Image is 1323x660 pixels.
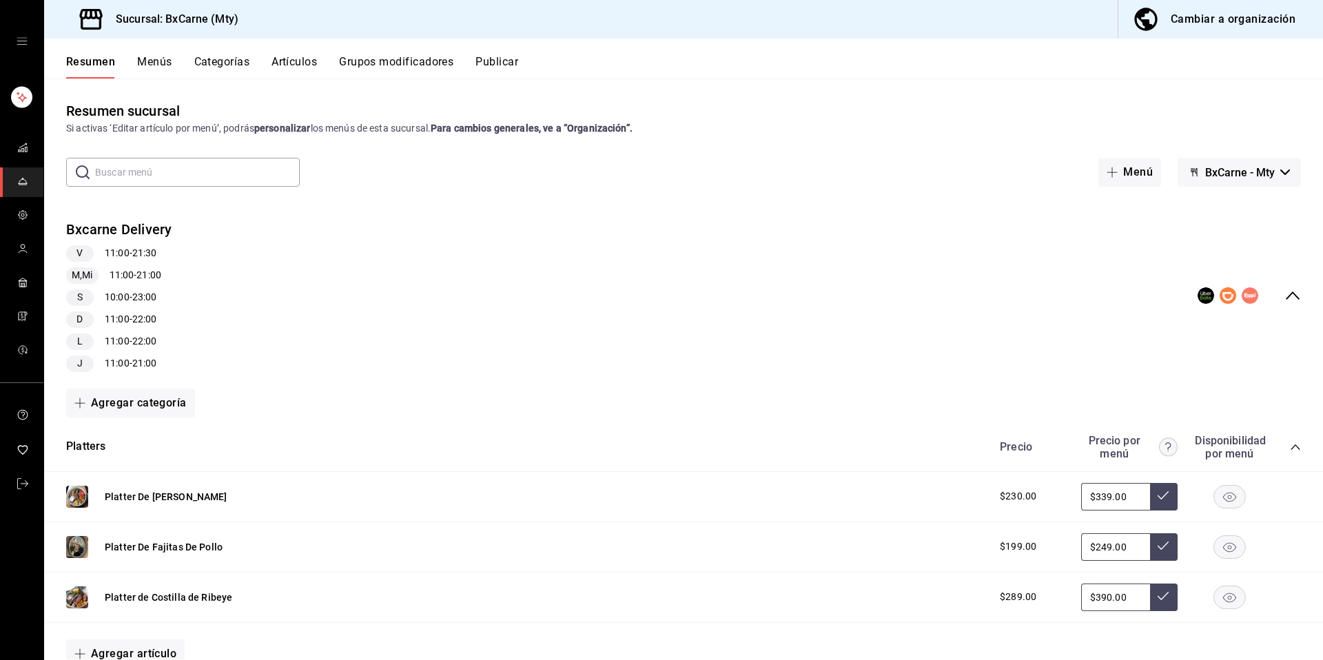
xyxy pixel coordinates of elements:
input: Buscar menú [95,158,300,186]
span: J [72,356,88,371]
button: Artículos [271,55,317,79]
div: Precio por menú [1081,434,1178,460]
button: Resumen [66,55,115,79]
strong: Para cambios generales, ve a “Organización”. [431,123,633,134]
input: Sin ajuste [1081,584,1150,611]
input: Sin ajuste [1081,483,1150,511]
span: V [71,246,88,260]
div: Precio [986,440,1074,453]
span: BxCarne - Mty [1205,166,1275,179]
button: Agregar categoría [66,389,195,417]
button: Menú [1098,158,1161,187]
div: 11:00 - 21:30 [66,245,172,262]
button: Categorías [194,55,250,79]
div: 11:00 - 22:00 [66,333,172,350]
div: 10:00 - 23:00 [66,289,172,306]
button: Publicar [475,55,518,79]
button: Menús [137,55,172,79]
span: $230.00 [1000,489,1036,504]
button: BxCarne - Mty [1178,158,1301,187]
span: L [72,334,88,349]
span: M,Mi [66,268,99,282]
button: Grupos modificadores [339,55,453,79]
img: Preview [66,586,88,608]
div: Si activas ‘Editar artículo por menú’, podrás los menús de esta sucursal. [66,121,1301,136]
button: open drawer [17,36,28,47]
div: collapse-menu-row [44,209,1323,383]
button: collapse-category-row [1290,442,1301,453]
button: Platter de Costilla de Ribeye [105,590,232,604]
div: Resumen sucursal [66,101,180,121]
span: $289.00 [1000,590,1036,604]
div: navigation tabs [66,55,1323,79]
button: Platter De [PERSON_NAME] [105,490,227,504]
button: Platter De Fajitas De Pollo [105,540,223,554]
span: S [72,290,88,305]
div: Cambiar a organización [1171,10,1295,29]
div: 11:00 - 22:00 [66,311,172,328]
button: Bxcarne Delivery [66,220,172,240]
div: 11:00 - 21:00 [66,355,172,372]
div: 11:00 - 21:00 [66,267,172,284]
input: Sin ajuste [1081,533,1150,561]
span: $199.00 [1000,539,1036,554]
strong: personalizar [254,123,311,134]
div: Disponibilidad por menú [1195,434,1264,460]
img: Preview [66,486,88,508]
h3: Sucursal: BxCarne (Mty) [105,11,238,28]
button: Platters [66,439,105,455]
img: Preview [66,536,88,558]
span: D [71,312,88,327]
